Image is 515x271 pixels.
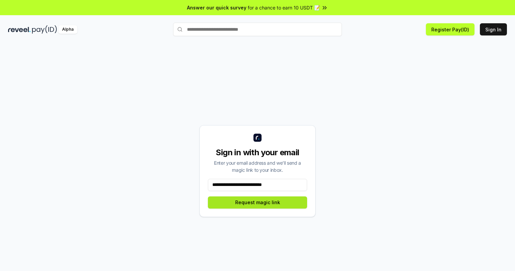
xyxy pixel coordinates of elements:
button: Request magic link [208,196,307,209]
div: Alpha [58,25,77,34]
button: Sign In [480,23,507,35]
div: Enter your email address and we’ll send a magic link to your inbox. [208,159,307,173]
img: logo_small [253,134,262,142]
img: pay_id [32,25,57,34]
span: for a chance to earn 10 USDT 📝 [248,4,320,11]
div: Sign in with your email [208,147,307,158]
img: reveel_dark [8,25,31,34]
span: Answer our quick survey [187,4,246,11]
button: Register Pay(ID) [426,23,475,35]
